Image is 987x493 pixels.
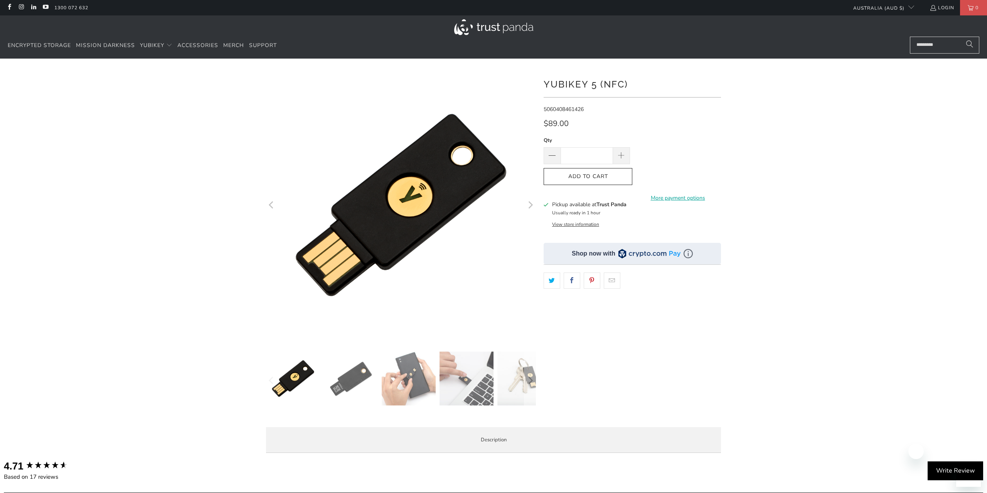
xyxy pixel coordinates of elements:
[266,70,536,340] a: YubiKey 5 (NFC) - Trust Panda
[8,37,277,55] nav: Translation missing: en.navigation.header.main_nav
[6,5,12,11] a: Trust Panda Australia on Facebook
[544,302,721,319] iframe: Reviews Widget
[552,173,624,180] span: Add to Cart
[30,5,37,11] a: Trust Panda Australia on LinkedIn
[266,352,320,406] img: YubiKey 5 (NFC) - Trust Panda
[42,5,49,11] a: Trust Panda Australia on YouTube
[382,352,436,406] img: YubiKey 5 (NFC) - Trust Panda
[249,37,277,55] a: Support
[4,459,85,473] div: Overall product rating out of 5: 4.71
[249,42,277,49] span: Support
[572,249,615,258] div: Shop now with
[454,19,533,35] img: Trust Panda Australia
[324,352,378,406] img: YubiKey 5 (NFC) - Trust Panda
[544,273,560,289] a: Share this on Twitter
[18,5,24,11] a: Trust Panda Australia on Instagram
[223,37,244,55] a: Merch
[544,118,569,129] span: $89.00
[140,37,172,55] summary: YubiKey
[596,201,627,208] b: Trust Panda
[440,352,493,406] img: YubiKey 5 (NFC) - Trust Panda
[177,37,218,55] a: Accessories
[266,352,278,409] button: Previous
[4,473,85,481] div: Based on 17 reviews
[635,194,721,202] a: More payment options
[524,70,536,340] button: Next
[8,42,71,49] span: Encrypted Storage
[4,459,24,473] div: 4.71
[497,352,551,406] img: YubiKey 5 (NFC) - Trust Panda
[584,273,600,289] a: Share this on Pinterest
[956,462,981,487] iframe: Button to launch messaging window
[552,200,627,209] h3: Pickup available at
[223,42,244,49] span: Merch
[25,461,68,471] div: 4.71 star rating
[140,42,164,49] span: YubiKey
[604,273,620,289] a: Email this to a friend
[544,106,584,113] span: 5060408461426
[544,136,630,145] label: Qty
[76,42,135,49] span: Mission Darkness
[960,37,979,54] button: Search
[76,37,135,55] a: Mission Darkness
[544,76,721,91] h1: YubiKey 5 (NFC)
[908,444,924,459] iframe: Close message
[544,168,632,185] button: Add to Cart
[910,37,979,54] input: Search...
[564,273,580,289] a: Share this on Facebook
[552,210,600,216] small: Usually ready in 1 hour
[930,3,954,12] a: Login
[8,37,71,55] a: Encrypted Storage
[928,461,983,481] div: Write Review
[266,427,721,453] label: Description
[177,42,218,49] span: Accessories
[54,3,88,12] a: 1300 072 632
[552,221,599,227] button: View store information
[524,352,536,409] button: Next
[266,70,278,340] button: Previous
